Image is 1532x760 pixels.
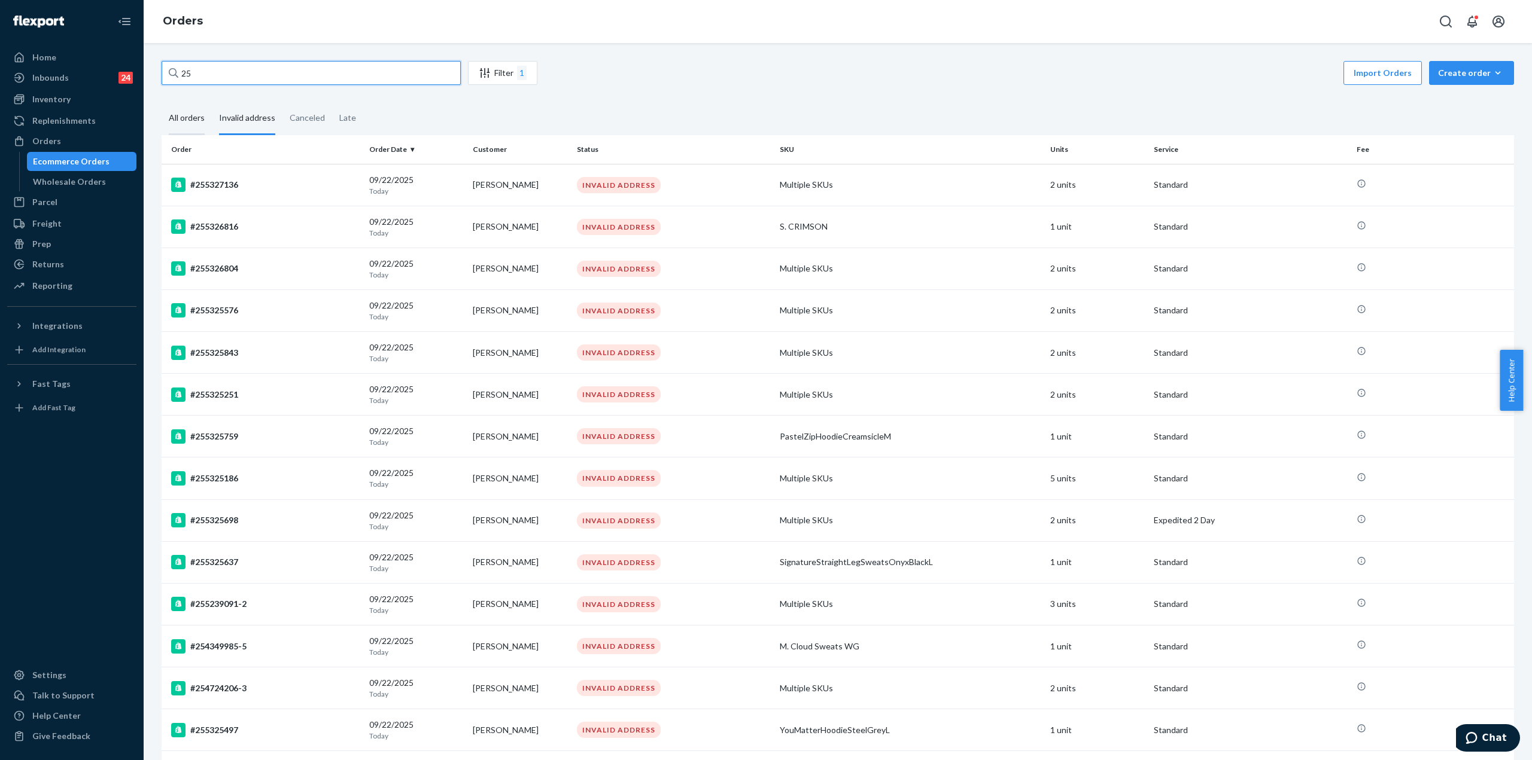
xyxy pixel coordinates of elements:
[153,4,212,39] ol: breadcrumbs
[1154,179,1347,191] p: Standard
[468,374,572,416] td: [PERSON_NAME]
[171,429,360,444] div: #255325759
[1438,67,1505,79] div: Create order
[32,402,75,413] div: Add Fast Tag
[473,144,567,154] div: Customer
[469,66,537,80] div: Filter
[1154,724,1347,736] p: Standard
[1045,709,1149,751] td: 1 unit
[32,93,71,105] div: Inventory
[780,556,1041,568] div: SignatureStraightLegSweatsOnyxBlackL
[162,135,364,164] th: Order
[32,280,72,292] div: Reporting
[369,425,463,447] div: 09/22/2025
[369,467,463,489] div: 09/22/2025
[468,206,572,248] td: [PERSON_NAME]
[171,555,360,569] div: #255325637
[1045,541,1149,583] td: 1 unit
[775,164,1045,206] td: Multiple SKUs
[32,135,61,147] div: Orders
[171,723,360,737] div: #255325497
[7,132,136,151] a: Orders
[577,680,661,696] div: INVALID ADDRESS
[171,178,360,192] div: #255327136
[1154,389,1347,401] p: Standard
[468,709,572,751] td: [PERSON_NAME]
[32,72,69,84] div: Inbounds
[369,383,463,405] div: 09/22/2025
[1456,724,1520,754] iframe: Opens a widget where you can chat to one of our agents
[517,66,527,80] div: 1
[171,513,360,527] div: #255325698
[7,316,136,335] button: Integrations
[32,378,71,390] div: Fast Tags
[171,387,360,402] div: #255325251
[7,193,136,212] a: Parcel
[369,341,463,364] div: 09/22/2025
[7,68,136,87] a: Inbounds24
[369,353,463,364] p: Today
[171,219,360,234] div: #255326816
[775,248,1045,289] td: Multiple SKUs
[369,258,463,280] div: 09/22/2025
[1154,472,1347,484] p: Standard
[1045,457,1149,499] td: 5 units
[1352,135,1514,164] th: Fee
[32,689,95,701] div: Talk to Support
[577,512,661,529] div: INVALID ADDRESS
[468,667,572,709] td: [PERSON_NAME]
[369,689,463,699] p: Today
[32,669,66,681] div: Settings
[364,135,468,164] th: Order Date
[468,416,572,457] td: [PERSON_NAME]
[369,635,463,657] div: 09/22/2025
[1045,625,1149,667] td: 1 unit
[577,638,661,654] div: INVALID ADDRESS
[290,102,325,133] div: Canceled
[27,152,137,171] a: Ecommerce Orders
[1045,374,1149,416] td: 2 units
[775,135,1045,164] th: SKU
[369,312,463,322] p: Today
[369,174,463,196] div: 09/22/2025
[219,102,275,135] div: Invalid address
[468,583,572,625] td: [PERSON_NAME]
[33,176,106,188] div: Wholesale Orders
[577,470,661,486] div: INVALID ADDRESS
[468,289,572,331] td: [PERSON_NAME]
[1154,514,1347,526] p: Expedited 2 Day
[1154,598,1347,610] p: Standard
[7,686,136,705] button: Talk to Support
[775,583,1045,625] td: Multiple SKUs
[369,551,463,573] div: 09/22/2025
[1045,289,1149,331] td: 2 units
[1154,347,1347,359] p: Standard
[369,719,463,741] div: 09/22/2025
[1154,556,1347,568] p: Standard
[468,61,537,85] button: Filter
[468,541,572,583] td: [PERSON_NAME]
[468,332,572,374] td: [PERSON_NAME]
[7,255,136,274] a: Returns
[780,221,1041,233] div: S. CRIMSON
[369,731,463,741] p: Today
[32,115,96,127] div: Replenishments
[780,640,1041,652] div: M. Cloud Sweats WG
[7,666,136,685] a: Settings
[775,289,1045,331] td: Multiple SKUs
[577,596,661,612] div: INVALID ADDRESS
[13,16,64,28] img: Flexport logo
[369,593,463,615] div: 09/22/2025
[32,196,57,208] div: Parcel
[163,14,203,28] a: Orders
[1500,350,1523,411] button: Help Center
[775,457,1045,499] td: Multiple SKUs
[577,261,661,277] div: INVALID ADDRESS
[1434,10,1458,33] button: Open Search Box
[7,214,136,233] a: Freight
[468,625,572,667] td: [PERSON_NAME]
[369,509,463,532] div: 09/22/2025
[1460,10,1484,33] button: Open notifications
